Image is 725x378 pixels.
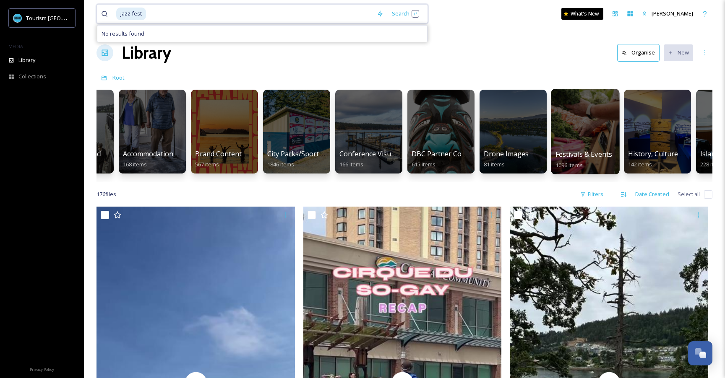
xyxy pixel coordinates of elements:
[688,341,712,365] button: Open Chat
[116,8,146,20] span: jazz fest
[13,13,20,20] img: logo_orange.svg
[555,150,613,159] span: Festivals & Events
[339,161,363,168] span: 166 items
[195,161,219,168] span: 567 items
[339,149,400,158] span: Conference Visuals
[195,150,242,168] a: Brand Content567 items
[561,8,603,20] a: What's New
[388,5,423,22] div: Search
[484,149,529,158] span: Drone Images
[18,56,35,64] span: Library
[631,186,673,202] div: Date Created
[123,149,197,158] span: Accommodations by Biz
[8,43,23,49] span: MEDIA
[18,72,46,80] span: Collections
[112,74,125,81] span: Root
[22,22,92,28] div: Domain: [DOMAIN_NAME]
[267,161,294,168] span: 1846 items
[102,30,144,38] span: No results found
[13,14,22,22] img: tourism_nanaimo_logo.jpeg
[195,149,242,158] span: Brand Content
[267,150,344,168] a: City Parks/Sport Images1846 items
[26,14,101,22] span: Tourism [GEOGRAPHIC_DATA]
[617,44,660,61] button: Organise
[628,150,717,168] a: History, Culture & Shopping142 items
[83,49,90,55] img: tab_keywords_by_traffic_grey.svg
[700,161,724,168] span: 228 items
[664,44,693,61] button: New
[412,149,482,158] span: DBC Partner Contrent
[638,5,697,22] a: [PERSON_NAME]
[123,150,197,168] a: Accommodations by Biz168 items
[617,44,664,61] a: Organise
[32,49,75,55] div: Domain Overview
[412,161,436,168] span: 615 items
[555,161,583,168] span: 1096 items
[652,10,693,17] span: [PERSON_NAME]
[576,186,608,202] div: Filters
[96,190,116,198] span: 176 file s
[13,22,20,28] img: website_grey.svg
[123,161,147,168] span: 168 items
[484,150,529,168] a: Drone Images81 items
[555,150,613,169] a: Festivals & Events1096 items
[267,149,344,158] span: City Parks/Sport Images
[30,367,54,372] span: Privacy Policy
[93,49,141,55] div: Keywords by Traffic
[122,40,171,65] a: Library
[23,49,29,55] img: tab_domain_overview_orange.svg
[628,149,717,158] span: History, Culture & Shopping
[23,13,41,20] div: v 4.0.25
[112,72,125,83] a: Root
[678,190,700,198] span: Select all
[484,161,505,168] span: 81 items
[412,150,482,168] a: DBC Partner Contrent615 items
[628,161,652,168] span: 142 items
[339,150,400,168] a: Conference Visuals166 items
[30,364,54,374] a: Privacy Policy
